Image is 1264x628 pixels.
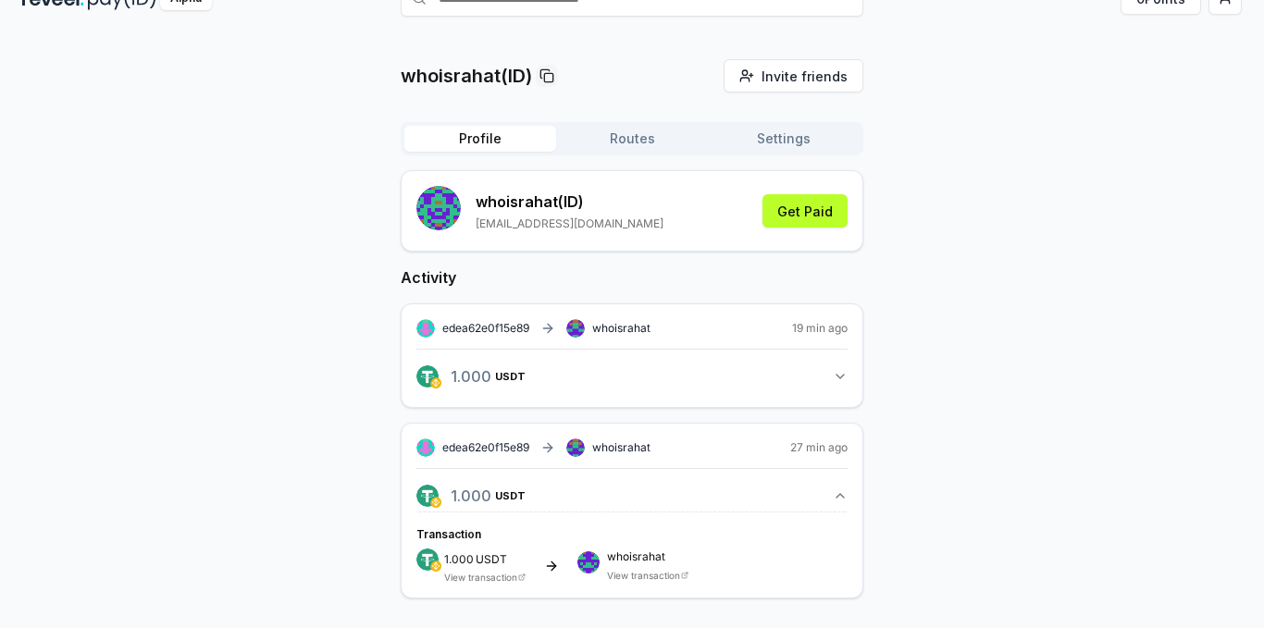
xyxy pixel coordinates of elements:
p: [EMAIL_ADDRESS][DOMAIN_NAME] [476,216,663,231]
a: View transaction [444,572,517,583]
span: edea62e0f15e89 [442,440,529,455]
button: Profile [404,126,556,152]
button: Routes [556,126,708,152]
h2: Activity [401,266,863,289]
div: 1.000USDT [416,511,848,583]
span: whoisrahat [607,551,688,562]
img: logo.png [430,497,441,508]
p: whoisrahat(ID) [401,63,532,89]
span: edea62e0f15e89 [442,321,529,336]
img: logo.png [430,377,441,388]
img: logo.png [430,560,441,572]
span: Invite friends [762,67,848,86]
p: whoisrahat (ID) [476,191,663,213]
img: logo.png [416,485,439,507]
a: View transaction [607,570,680,581]
button: 1.000USDT [416,480,848,511]
button: Settings [708,126,860,152]
span: whoisrahat [592,440,651,455]
img: logo.png [416,548,439,571]
span: Transaction [416,527,481,541]
span: 27 min ago [790,440,848,455]
span: USDT [495,371,526,382]
img: logo.png [416,365,439,388]
button: Invite friends [724,59,863,92]
button: 1.000USDT [416,361,848,392]
span: USDT [476,554,507,565]
span: 1.000 [444,552,474,566]
span: whoisrahat [592,321,651,336]
span: USDT [495,490,526,501]
span: 19 min ago [792,321,848,336]
button: Get Paid [762,194,848,228]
